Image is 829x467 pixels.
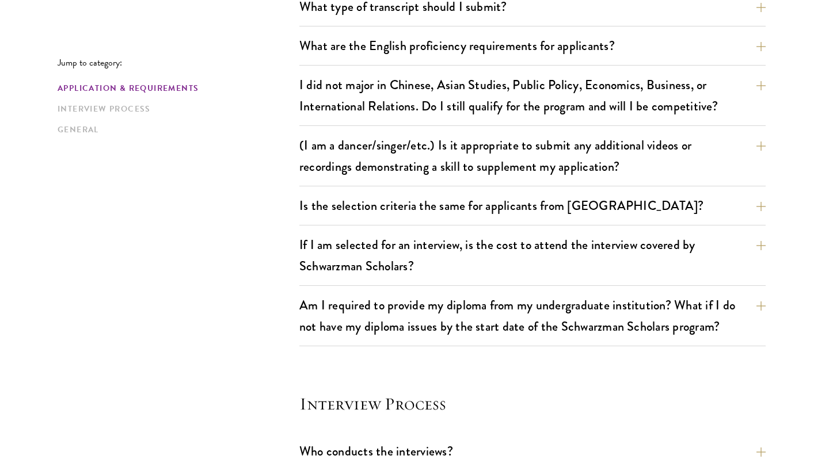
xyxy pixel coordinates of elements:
[58,103,292,115] a: Interview Process
[299,193,766,219] button: Is the selection criteria the same for applicants from [GEOGRAPHIC_DATA]?
[299,292,766,339] button: Am I required to provide my diploma from my undergraduate institution? What if I do not have my d...
[58,124,292,136] a: General
[299,392,766,415] h4: Interview Process
[299,33,766,59] button: What are the English proficiency requirements for applicants?
[299,232,766,279] button: If I am selected for an interview, is the cost to attend the interview covered by Schwarzman Scho...
[299,132,766,179] button: (I am a dancer/singer/etc.) Is it appropriate to submit any additional videos or recordings demon...
[58,58,299,68] p: Jump to category:
[58,82,292,94] a: Application & Requirements
[299,72,766,119] button: I did not major in Chinese, Asian Studies, Public Policy, Economics, Business, or International R...
[299,438,766,464] button: Who conducts the interviews?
